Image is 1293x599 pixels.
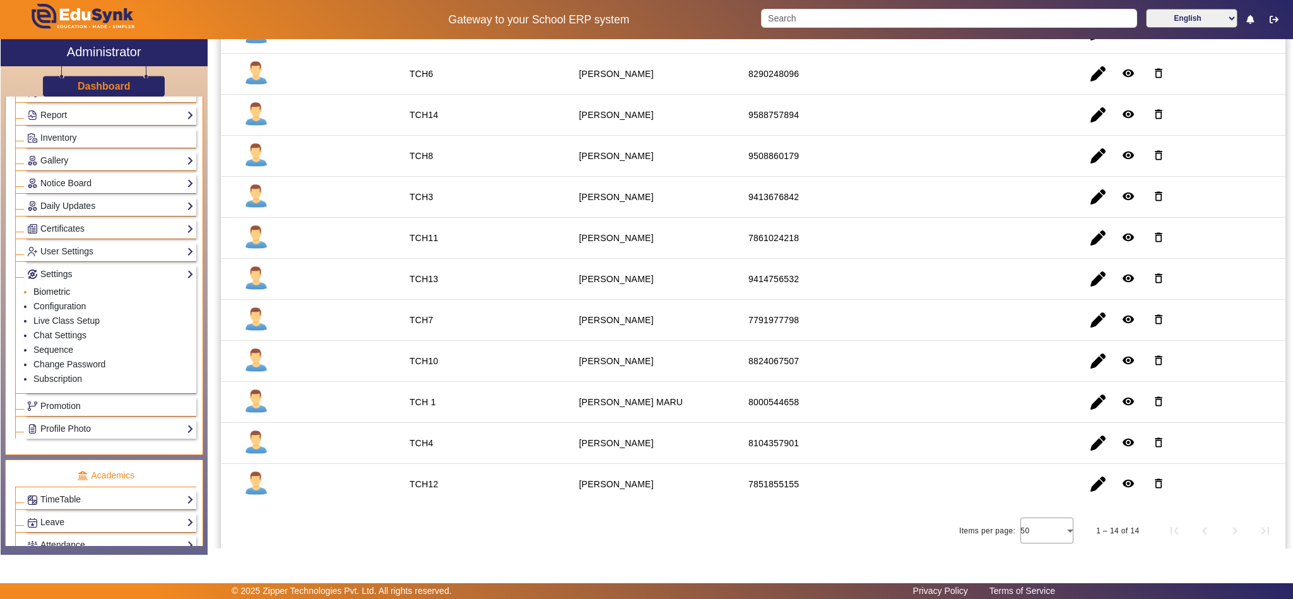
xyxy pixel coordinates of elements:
[410,109,439,121] div: TCH14
[1250,516,1280,546] button: Last page
[983,583,1061,599] a: Terms of Service
[748,396,799,408] div: 8000544658
[1152,108,1165,121] mat-icon: delete_outline
[1122,395,1135,408] mat-icon: remove_red_eye
[748,232,799,244] div: 7861024218
[78,80,131,92] h3: Dashboard
[410,314,434,326] div: TCH7
[1122,190,1135,203] mat-icon: remove_red_eye
[410,396,436,408] div: TCH 1
[33,301,86,311] a: Configuration
[410,232,439,244] div: TCH11
[240,58,272,90] img: profile.png
[579,233,653,243] staff-with-status: [PERSON_NAME]
[748,355,799,367] div: 8824067507
[1122,354,1135,367] mat-icon: remove_red_eye
[1159,516,1190,546] button: First page
[15,469,196,482] p: Academics
[579,479,653,489] staff-with-status: [PERSON_NAME]
[748,437,799,449] div: 8104357901
[40,401,81,411] span: Promotion
[410,355,439,367] div: TCH10
[33,330,86,340] a: Chat Settings
[1122,272,1135,285] mat-icon: remove_red_eye
[1152,272,1165,285] mat-icon: delete_outline
[240,386,272,418] img: profile.png
[748,109,799,121] div: 9588757894
[579,192,653,202] staff-with-status: [PERSON_NAME]
[28,401,37,411] img: Branchoperations.png
[579,274,653,284] staff-with-status: [PERSON_NAME]
[240,345,272,377] img: profile.png
[748,191,799,203] div: 9413676842
[240,99,272,131] img: profile.png
[33,287,70,297] a: Biometric
[1122,436,1135,449] mat-icon: remove_red_eye
[28,133,37,143] img: Inventory.png
[410,273,439,285] div: TCH13
[1152,354,1165,367] mat-icon: delete_outline
[579,397,683,407] staff-with-status: [PERSON_NAME] MARU
[959,525,1015,537] div: Items per page:
[1152,477,1165,490] mat-icon: delete_outline
[240,263,272,295] img: profile.png
[748,273,799,285] div: 9414756532
[67,44,141,59] h2: Administrator
[40,133,77,143] span: Inventory
[240,222,272,254] img: profile.png
[33,359,105,369] a: Change Password
[1152,436,1165,449] mat-icon: delete_outline
[410,437,434,449] div: TCH4
[748,150,799,162] div: 9508860179
[240,468,272,500] img: profile.png
[27,399,194,413] a: Promotion
[579,151,653,161] staff-with-status: [PERSON_NAME]
[907,583,974,599] a: Privacy Policy
[410,478,439,490] div: TCH12
[330,13,747,27] h5: Gateway to your School ERP system
[748,478,799,490] div: 7851855155
[1096,525,1139,537] div: 1 – 14 of 14
[579,69,653,79] staff-with-status: [PERSON_NAME]
[1152,67,1165,80] mat-icon: delete_outline
[33,345,73,355] a: Sequence
[1122,231,1135,244] mat-icon: remove_red_eye
[1152,313,1165,326] mat-icon: delete_outline
[1152,231,1165,244] mat-icon: delete_outline
[1152,190,1165,203] mat-icon: delete_outline
[27,131,194,145] a: Inventory
[1122,149,1135,162] mat-icon: remove_red_eye
[33,374,82,384] a: Subscription
[1220,516,1250,546] button: Next page
[240,427,272,459] img: profile.png
[1152,395,1165,408] mat-icon: delete_outline
[579,356,653,366] staff-with-status: [PERSON_NAME]
[240,140,272,172] img: profile.png
[1,39,208,66] a: Administrator
[748,314,799,326] div: 7791977798
[1122,313,1135,326] mat-icon: remove_red_eye
[410,150,434,162] div: TCH8
[1122,477,1135,490] mat-icon: remove_red_eye
[77,80,131,93] a: Dashboard
[579,438,653,448] staff-with-status: [PERSON_NAME]
[232,584,452,598] p: © 2025 Zipper Technologies Pvt. Ltd. All rights reserved.
[579,110,653,120] staff-with-status: [PERSON_NAME]
[1122,108,1135,121] mat-icon: remove_red_eye
[761,9,1137,28] input: Search
[240,181,272,213] img: profile.png
[410,191,434,203] div: TCH3
[1190,516,1220,546] button: Previous page
[1122,67,1135,80] mat-icon: remove_red_eye
[579,315,653,325] staff-with-status: [PERSON_NAME]
[1152,149,1165,162] mat-icon: delete_outline
[33,316,100,326] a: Live Class Setup
[410,68,434,80] div: TCH6
[77,470,88,482] img: academic.png
[240,304,272,336] img: profile.png
[748,68,799,80] div: 8290248096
